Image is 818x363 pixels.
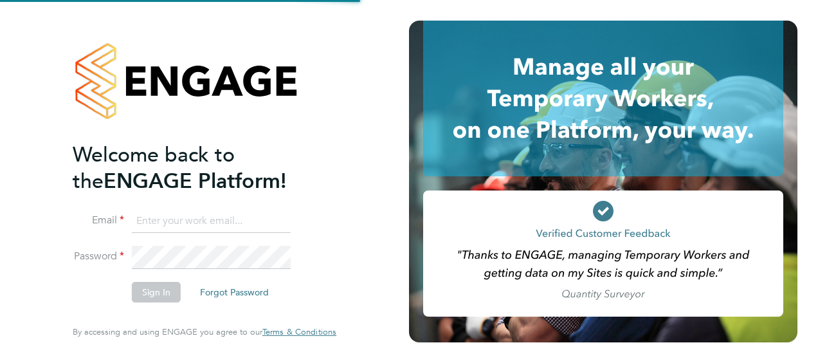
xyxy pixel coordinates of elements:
label: Password [73,250,124,263]
h2: ENGAGE Platform! [73,142,323,194]
span: By accessing and using ENGAGE you agree to our [73,326,336,337]
span: Terms & Conditions [262,326,336,337]
a: Terms & Conditions [262,327,336,337]
button: Forgot Password [190,282,279,302]
button: Sign In [132,282,181,302]
label: Email [73,214,124,227]
input: Enter your work email... [132,210,291,233]
span: Welcome back to the [73,142,235,194]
